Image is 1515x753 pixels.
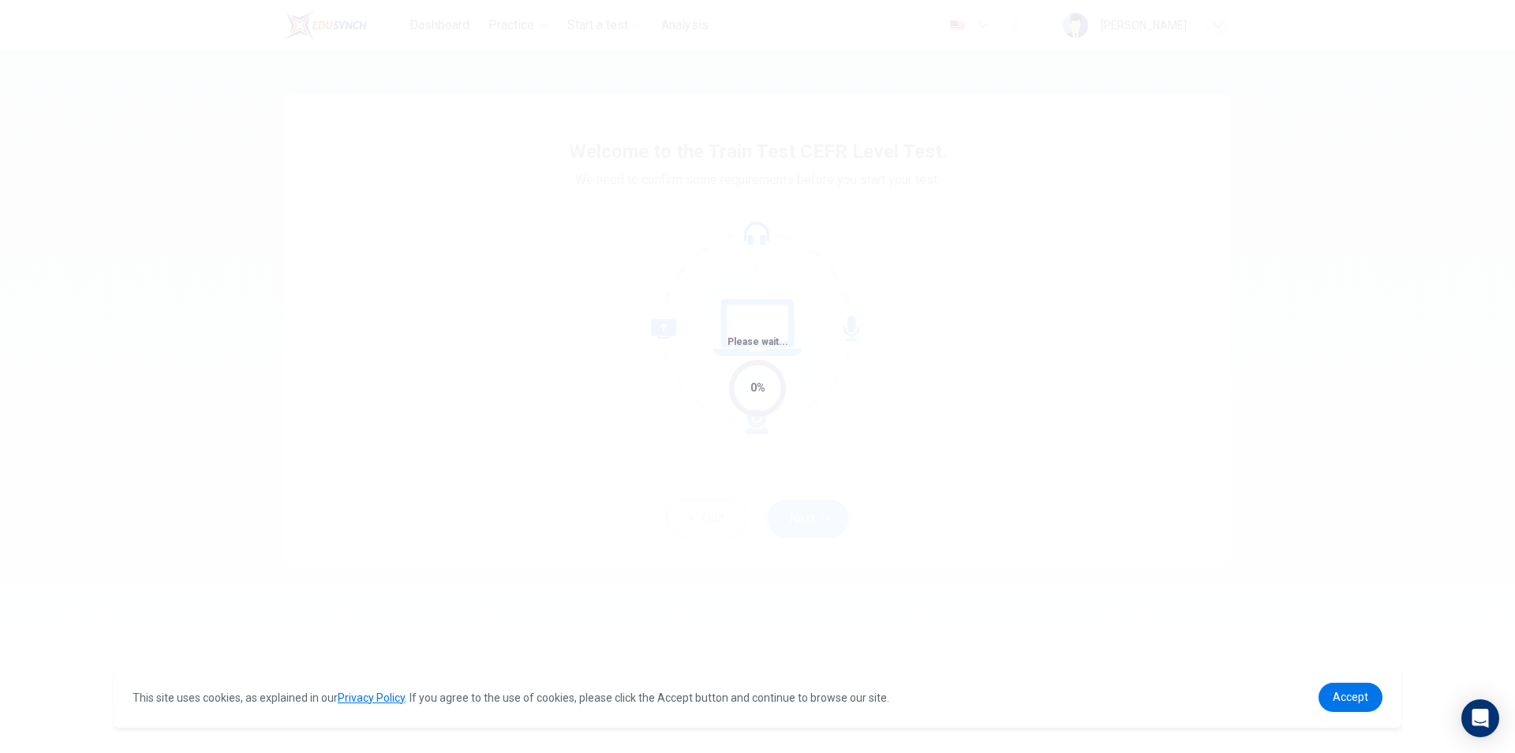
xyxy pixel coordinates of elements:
[728,336,788,347] span: Please wait...
[338,691,405,704] a: Privacy Policy
[1333,691,1368,703] span: Accept
[1319,683,1382,712] a: dismiss cookie message
[1461,699,1499,737] div: Open Intercom Messenger
[133,691,889,704] span: This site uses cookies, as explained in our . If you agree to the use of cookies, please click th...
[114,667,1401,728] div: cookieconsent
[750,379,765,397] div: 0%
